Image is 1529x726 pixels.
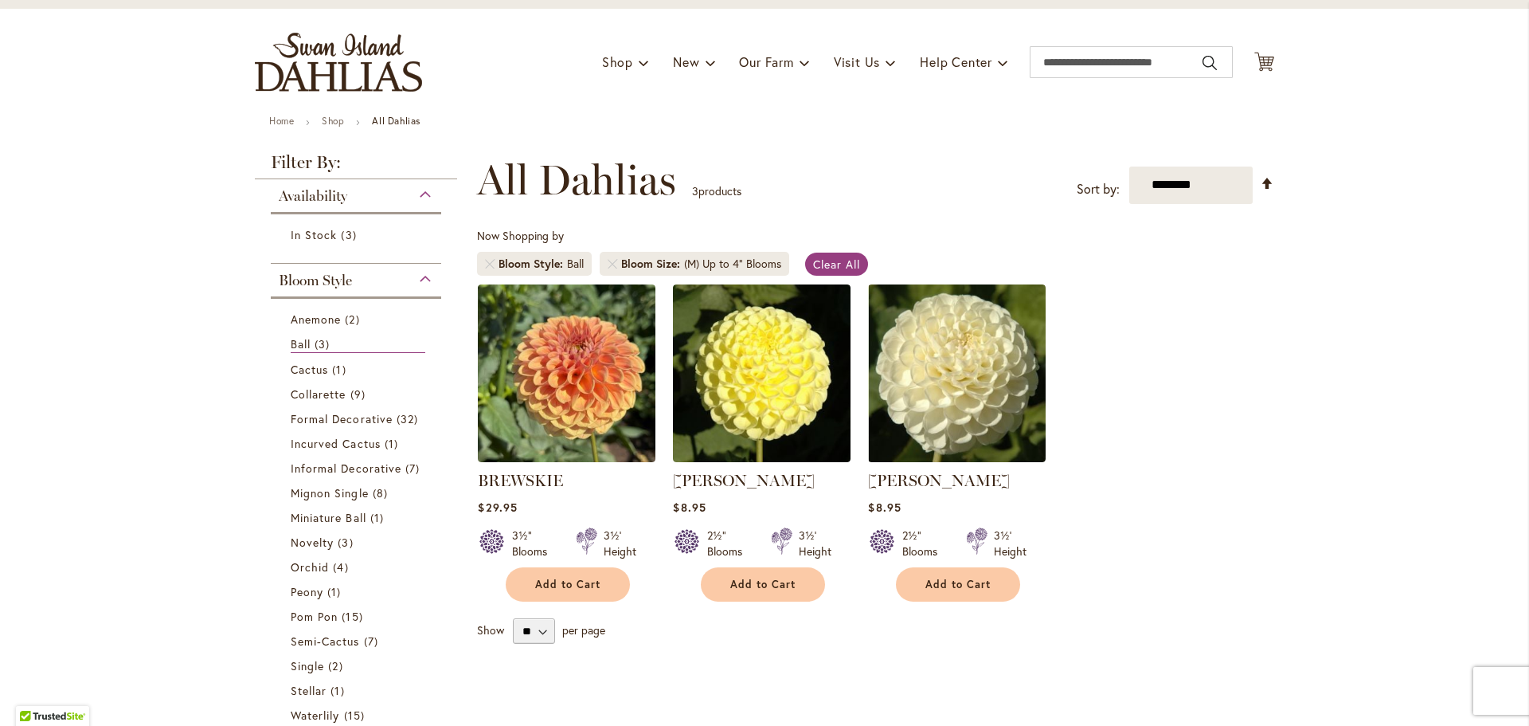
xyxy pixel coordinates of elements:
span: Novelty [291,535,334,550]
a: Stellar 1 [291,682,425,699]
span: Visit Us [834,53,880,70]
a: store logo [255,33,422,92]
span: $8.95 [673,500,706,515]
a: BREWSKIE [478,450,655,465]
span: 1 [385,435,402,452]
span: 9 [350,386,370,402]
button: Add to Cart [896,567,1020,602]
strong: All Dahlias [372,115,420,127]
span: Clear All [813,257,860,272]
span: Anemone [291,312,341,327]
span: Now Shopping by [477,228,564,243]
span: Add to Cart [925,578,991,591]
div: Ball [567,256,584,272]
span: Bloom Size [621,256,684,272]
span: Mignon Single [291,485,369,500]
span: Add to Cart [535,578,600,591]
span: $8.95 [868,500,901,515]
span: Help Center [920,53,992,70]
a: Anemone 2 [291,311,425,328]
span: Our Farm [739,53,793,70]
span: Ball [291,336,311,351]
div: 3½' Height [799,528,831,559]
span: Bloom Style [279,272,352,289]
div: 2½" Blooms [707,528,752,559]
span: 15 [344,707,369,724]
span: 1 [370,509,388,526]
img: BREWSKIE [478,285,655,462]
a: Clear All [805,253,868,276]
span: per page [562,622,605,638]
a: Shop [322,115,344,127]
span: 1 [330,682,348,699]
a: Pom Pon 15 [291,608,425,625]
label: Sort by: [1077,175,1120,204]
button: Add to Cart [506,567,630,602]
span: 7 [405,460,424,477]
a: NETTIE [673,450,851,465]
a: Collarette 9 [291,386,425,402]
div: 2½" Blooms [902,528,947,559]
div: (M) Up to 4" Blooms [684,256,781,272]
a: Remove Bloom Style Ball [485,259,495,269]
a: Home [269,115,294,127]
span: Semi-Cactus [291,634,360,649]
span: Formal Decorative [291,411,393,426]
span: Pom Pon [291,609,338,624]
a: In Stock 3 [291,226,425,243]
span: 3 [341,226,360,243]
iframe: Launch Accessibility Center [12,669,57,714]
span: Show [477,622,504,638]
a: Ball 3 [291,336,425,353]
a: Semi-Cactus 7 [291,633,425,649]
span: 7 [364,633,382,649]
span: 8 [373,485,392,501]
img: WHITE NETTIE [868,285,1046,462]
a: [PERSON_NAME] [868,471,1010,490]
a: WHITE NETTIE [868,450,1046,465]
a: Novelty 3 [291,534,425,551]
a: BREWSKIE [478,471,563,490]
strong: Filter By: [255,154,457,179]
span: Availability [279,187,347,205]
span: Waterlily [291,708,339,723]
div: 3½" Blooms [512,528,557,559]
a: Cactus 1 [291,361,425,378]
div: 3½' Height [994,528,1027,559]
a: Peony 1 [291,583,425,600]
span: Informal Decorative [291,461,401,476]
span: $29.95 [478,500,517,515]
span: 15 [342,608,366,625]
a: Orchid 4 [291,559,425,575]
a: [PERSON_NAME] [673,471,815,490]
span: Peony [291,584,323,599]
span: 3 [692,183,698,198]
img: NETTIE [673,285,851,462]
a: Informal Decorative 7 [291,460,425,477]
span: Stellar [291,683,327,698]
button: Add to Cart [701,567,825,602]
span: Incurved Cactus [291,436,381,451]
a: Formal Decorative 32 [291,410,425,427]
div: 3½' Height [604,528,636,559]
span: 4 [333,559,352,575]
span: New [673,53,699,70]
span: Single [291,658,324,673]
span: Miniature Ball [291,510,366,525]
a: Waterlily 15 [291,707,425,724]
span: 1 [332,361,350,378]
a: Mignon Single 8 [291,485,425,501]
span: All Dahlias [477,156,676,204]
span: 1 [327,583,345,600]
span: Shop [602,53,633,70]
a: Miniature Ball 1 [291,509,425,526]
span: 32 [397,410,422,427]
span: Orchid [291,559,329,575]
span: 2 [345,311,363,328]
span: Bloom Style [499,256,567,272]
span: 3 [338,534,357,551]
a: Incurved Cactus 1 [291,435,425,452]
a: Single 2 [291,657,425,674]
span: 3 [315,336,334,352]
span: Cactus [291,362,328,377]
